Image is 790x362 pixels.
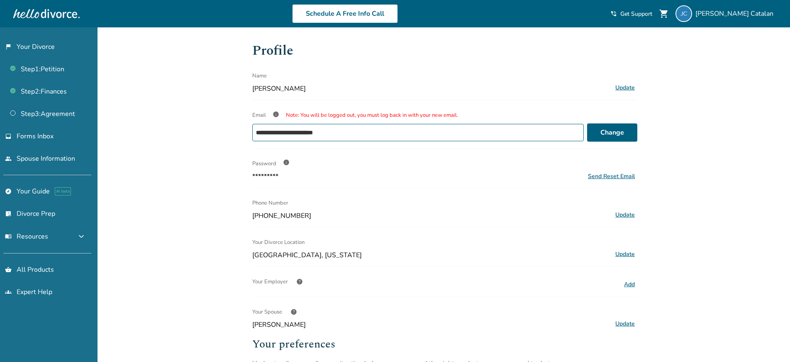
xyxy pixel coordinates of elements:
[252,107,637,123] div: Email
[5,210,12,217] span: list_alt_check
[252,195,288,211] span: Phone Number
[610,10,617,17] span: phone_in_talk
[252,160,276,167] span: Password
[620,10,652,18] span: Get Support
[5,155,12,162] span: people
[290,309,297,315] span: help
[659,9,669,19] span: shopping_cart
[5,289,12,295] span: groups
[283,159,290,166] span: info
[613,249,637,260] button: Update
[613,319,637,329] button: Update
[273,111,279,118] span: info
[613,210,637,220] button: Update
[588,172,635,180] div: Send Reset Email
[252,273,288,290] span: Your Employer
[5,188,12,195] span: explore
[252,320,610,329] span: [PERSON_NAME]
[587,123,637,142] button: Change
[585,172,637,181] button: Send Reset Email
[17,132,54,141] span: Forms Inbox
[252,211,610,220] span: [PHONE_NUMBER]
[286,111,458,119] span: Note: You will be logged out, you must log back in with your new email.
[5,133,12,140] span: inbox
[749,322,790,362] iframe: Chat Widget
[675,5,692,22] img: sabreenahrochelle@gmail.com
[622,279,637,290] button: Add
[55,187,71,195] span: AI beta
[695,9,777,18] span: [PERSON_NAME] Catalan
[252,68,267,84] span: Name
[5,266,12,273] span: shopping_basket
[5,232,48,241] span: Resources
[252,84,610,93] span: [PERSON_NAME]
[5,43,12,50] span: flag_2
[252,304,282,320] span: Your Spouse
[610,10,652,18] a: phone_in_talkGet Support
[613,82,637,93] button: Update
[252,336,637,352] h2: Your preferences
[296,278,303,285] span: help
[252,41,637,61] h1: Profile
[5,233,12,240] span: menu_book
[252,234,305,251] span: Your Divorce Location
[292,4,398,23] a: Schedule A Free Info Call
[252,251,610,260] span: [GEOGRAPHIC_DATA], [US_STATE]
[76,232,86,241] span: expand_more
